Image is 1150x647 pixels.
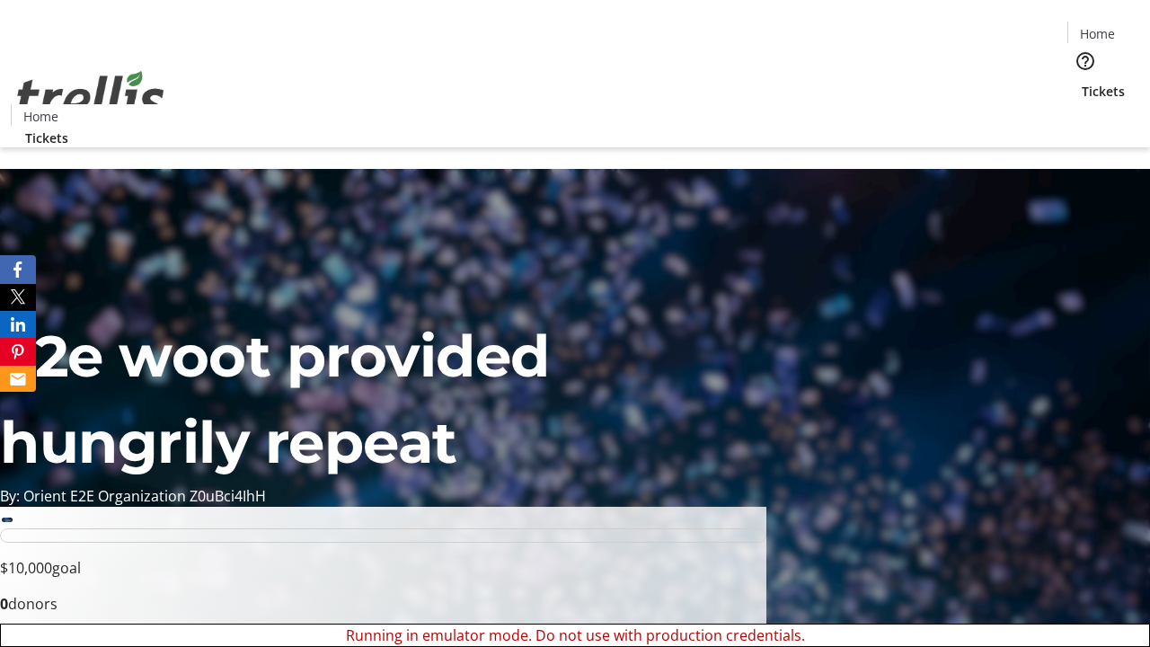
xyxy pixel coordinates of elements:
[1082,82,1125,101] span: Tickets
[23,107,58,126] span: Home
[1068,24,1126,43] a: Home
[11,51,171,141] img: Orient E2E Organization Z0uBci4IhH's Logo
[1067,101,1103,137] button: Cart
[12,107,69,126] a: Home
[25,129,68,147] span: Tickets
[1067,82,1139,101] a: Tickets
[1080,24,1115,43] span: Home
[1067,43,1103,79] button: Help
[11,129,83,147] a: Tickets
